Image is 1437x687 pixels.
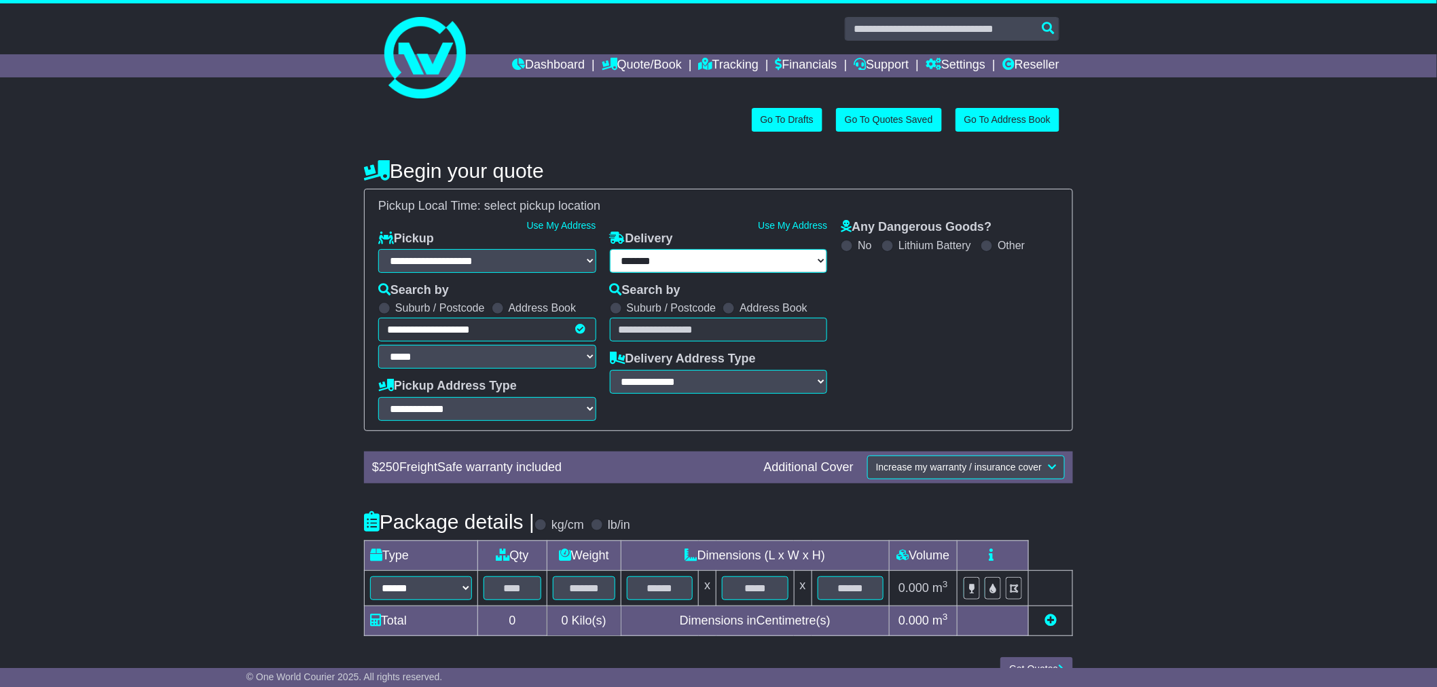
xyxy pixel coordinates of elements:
[478,540,547,570] td: Qty
[943,612,948,622] sup: 3
[602,54,682,77] a: Quote/Book
[551,518,584,533] label: kg/cm
[365,540,478,570] td: Type
[1044,614,1057,627] a: Add new item
[365,606,478,636] td: Total
[889,540,957,570] td: Volume
[247,671,443,682] span: © One World Courier 2025. All rights reserved.
[371,199,1066,214] div: Pickup Local Time:
[547,606,621,636] td: Kilo(s)
[527,220,596,231] a: Use My Address
[943,579,948,589] sup: 3
[1002,54,1059,77] a: Reseller
[956,108,1059,132] a: Go To Address Book
[509,301,577,314] label: Address Book
[752,108,822,132] a: Go To Drafts
[876,462,1042,472] span: Increase my warranty / insurance cover
[378,283,449,298] label: Search by
[757,460,860,475] div: Additional Cover
[998,239,1025,252] label: Other
[512,54,585,77] a: Dashboard
[858,239,871,252] label: No
[898,581,929,595] span: 0.000
[836,108,942,132] a: Go To Quotes Saved
[608,518,630,533] label: lb/in
[621,606,889,636] td: Dimensions in Centimetre(s)
[932,581,948,595] span: m
[610,231,673,246] label: Delivery
[699,54,759,77] a: Tracking
[364,510,534,533] h4: Package details |
[932,614,948,627] span: m
[898,614,929,627] span: 0.000
[484,199,600,212] span: select pickup location
[794,570,812,606] td: x
[1000,657,1073,681] button: Get Quotes
[627,301,716,314] label: Suburb / Postcode
[699,570,716,606] td: x
[610,352,756,367] label: Delivery Address Type
[610,283,680,298] label: Search by
[926,54,985,77] a: Settings
[740,301,807,314] label: Address Book
[621,540,889,570] td: Dimensions (L x W x H)
[854,54,909,77] a: Support
[379,460,399,474] span: 250
[395,301,485,314] label: Suburb / Postcode
[776,54,837,77] a: Financials
[562,614,568,627] span: 0
[378,379,517,394] label: Pickup Address Type
[867,456,1065,479] button: Increase my warranty / insurance cover
[547,540,621,570] td: Weight
[841,220,992,235] label: Any Dangerous Goods?
[478,606,547,636] td: 0
[365,460,757,475] div: $ FreightSafe warranty included
[378,231,434,246] label: Pickup
[898,239,971,252] label: Lithium Battery
[364,160,1073,182] h4: Begin your quote
[758,220,827,231] a: Use My Address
